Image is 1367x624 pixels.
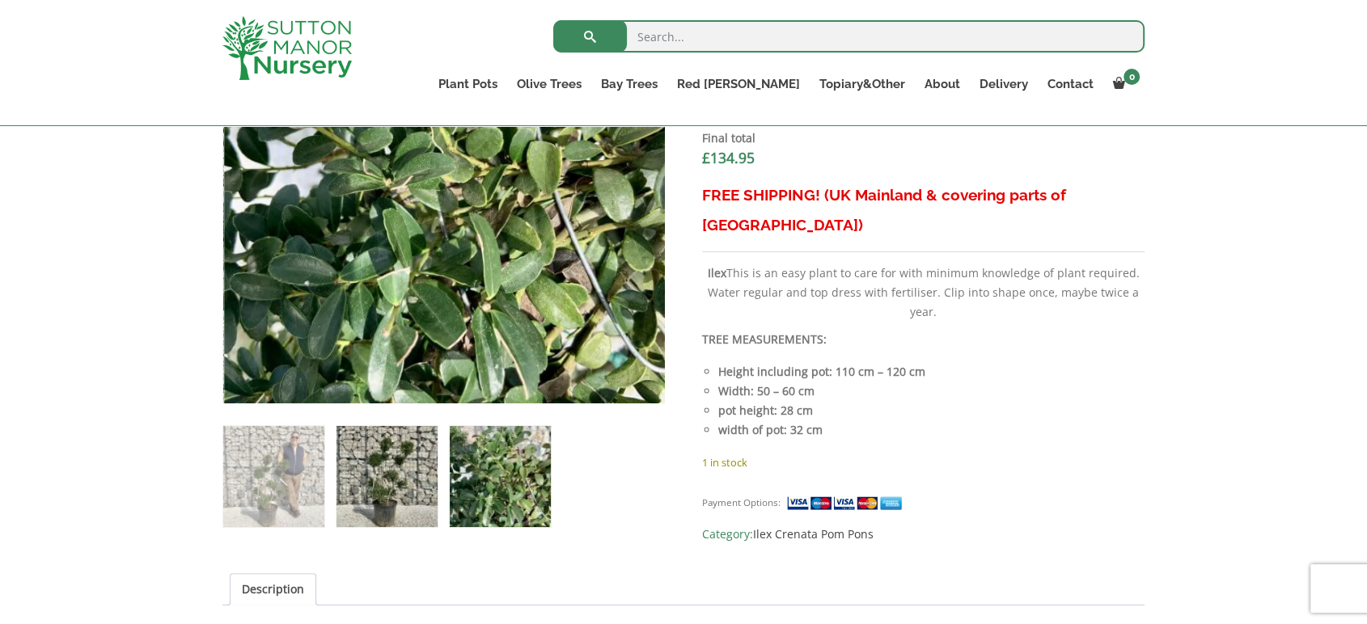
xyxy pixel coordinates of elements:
[222,16,352,80] img: logo
[753,526,874,542] a: Ilex Crenata Pom Pons
[1038,73,1103,95] a: Contact
[707,265,726,280] b: Ilex
[915,73,970,95] a: About
[786,495,908,512] img: payment supported
[702,496,781,508] small: Payment Options:
[970,73,1038,95] a: Delivery
[702,148,755,167] bdi: 134.95
[702,180,1145,240] h3: FREE SHIPPING! (UK Mainland & covering parts of [GEOGRAPHIC_DATA])
[702,148,710,167] span: £
[702,129,1145,148] dt: Final total
[702,331,827,347] strong: TREE MEASUREMENTS:
[1103,73,1145,95] a: 0
[553,20,1145,53] input: Search...
[718,403,813,418] strong: pot height: 28 cm
[450,426,551,527] img: Ilex Crenata Kinme Pom Pon Cloud Tree H127 - Image 3
[336,426,438,527] img: Ilex Crenata Kinme Pom Pon Cloud Tree H127 - Image 2
[242,574,304,605] a: Description
[718,422,823,437] strong: width of pot: 32 cm
[1124,69,1140,85] span: 0
[702,525,1145,544] span: Category:
[718,383,815,398] strong: Width: 50 – 60 cm
[718,364,925,379] strong: Height including pot: 110 cm – 120 cm
[507,73,591,95] a: Olive Trees
[667,73,810,95] a: Red [PERSON_NAME]
[591,73,667,95] a: Bay Trees
[429,73,507,95] a: Plant Pots
[223,426,324,527] img: Ilex Crenata Kinme Pom Pon Cloud Tree H127
[810,73,915,95] a: Topiary&Other
[702,453,1145,472] p: 1 in stock
[702,264,1145,322] p: This is an easy plant to care for with minimum knowledge of plant required. Water regular and top...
